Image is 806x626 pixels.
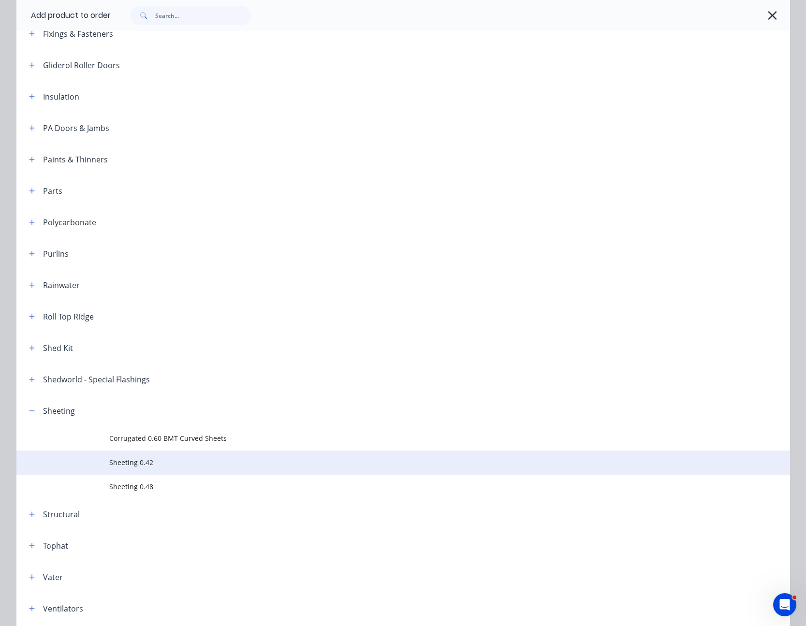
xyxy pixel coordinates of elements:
[43,185,62,197] div: Parts
[43,342,73,354] div: Shed Kit
[109,433,654,443] span: Corrugated 0.60 BMT Curved Sheets
[43,509,80,520] div: Structural
[109,481,654,492] span: Sheeting 0.48
[109,457,654,467] span: Sheeting 0.42
[43,279,80,291] div: Rainwater
[43,311,94,322] div: Roll Top Ridge
[155,6,251,25] input: Search...
[43,571,63,583] div: Vater
[773,593,796,616] iframe: Intercom live chat
[43,122,109,134] div: PA Doors & Jambs
[43,374,150,385] div: Shedworld - Special Flashings
[43,248,69,260] div: Purlins
[43,28,113,40] div: Fixings & Fasteners
[43,91,79,102] div: Insulation
[43,405,75,417] div: Sheeting
[43,603,83,614] div: Ventilators
[43,217,96,228] div: Polycarbonate
[43,154,108,165] div: Paints & Thinners
[43,540,68,552] div: Tophat
[43,59,120,71] div: Gliderol Roller Doors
